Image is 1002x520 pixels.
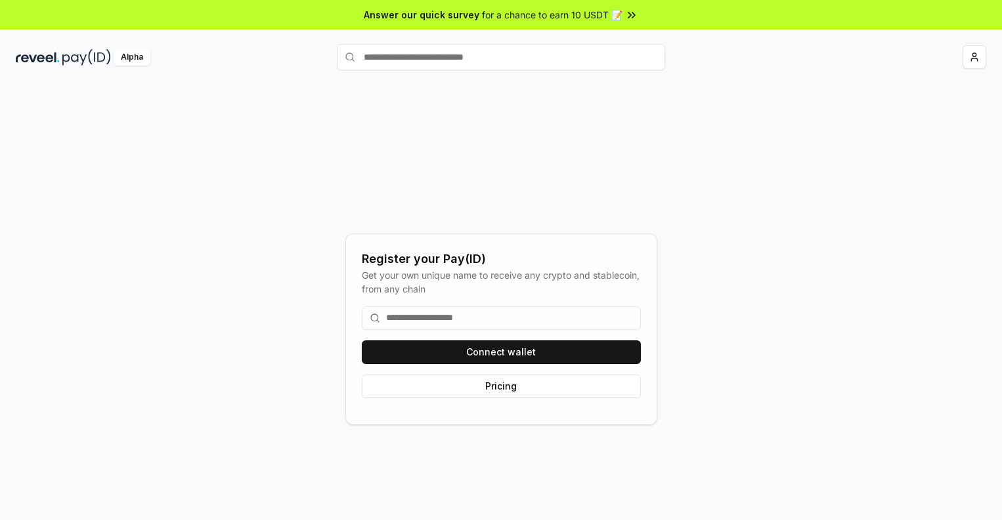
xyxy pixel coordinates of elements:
img: reveel_dark [16,49,60,66]
div: Register your Pay(ID) [362,250,641,268]
div: Get your own unique name to receive any crypto and stablecoin, from any chain [362,268,641,296]
button: Pricing [362,374,641,398]
div: Alpha [114,49,150,66]
button: Connect wallet [362,340,641,364]
span: for a chance to earn 10 USDT 📝 [482,8,622,22]
img: pay_id [62,49,111,66]
span: Answer our quick survey [364,8,479,22]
